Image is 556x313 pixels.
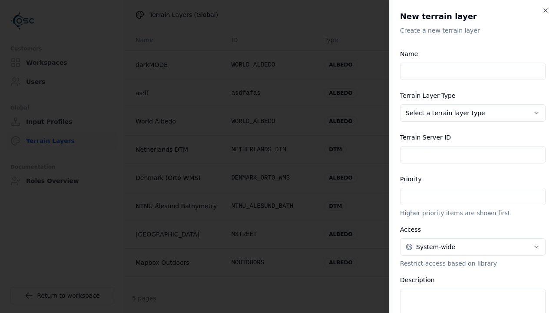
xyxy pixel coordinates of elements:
[400,209,546,217] p: Higher priority items are shown first
[400,226,421,233] label: Access
[400,134,451,141] label: Terrain Server ID
[400,276,435,283] label: Description
[400,259,546,268] p: Restrict access based on library
[400,50,418,57] label: Name
[400,92,455,99] label: Terrain Layer Type
[400,26,546,35] p: Create a new terrain layer
[400,176,422,183] label: Priority
[400,10,546,23] h2: New terrain layer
